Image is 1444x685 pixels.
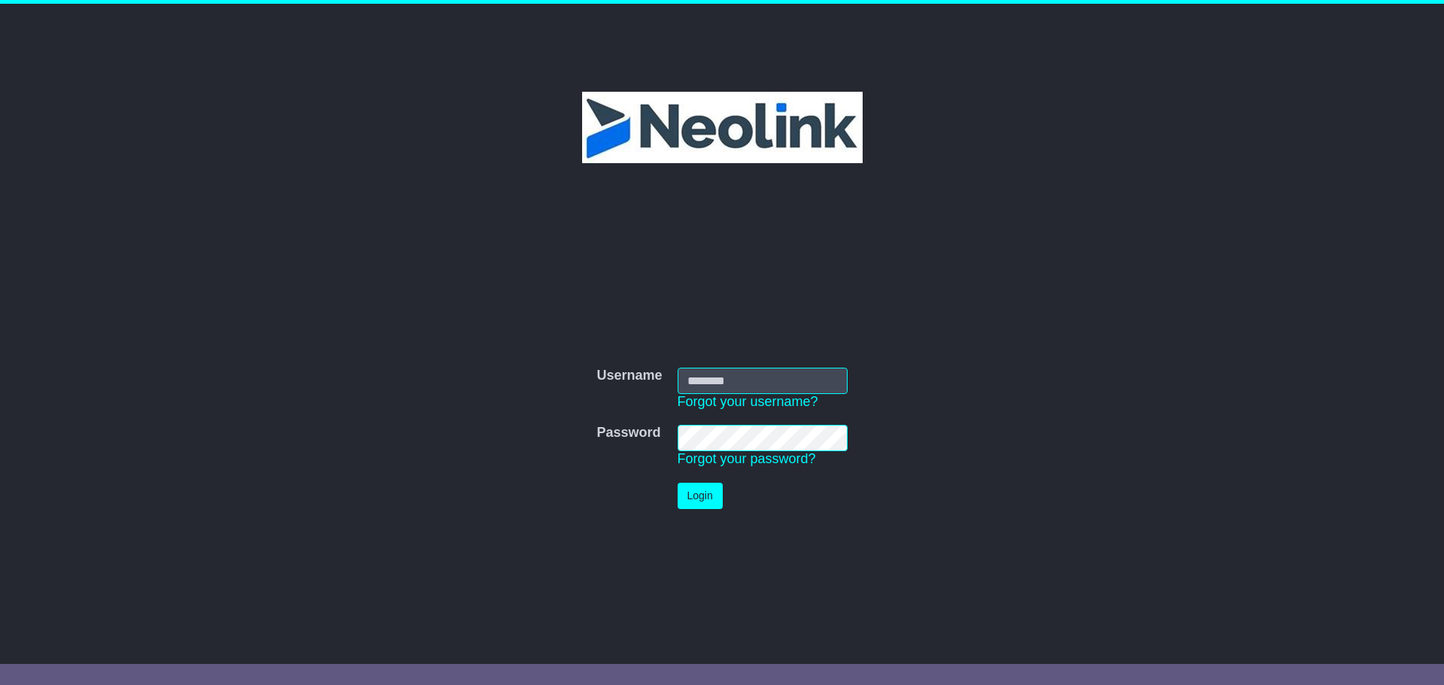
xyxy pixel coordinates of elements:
[596,368,662,384] label: Username
[678,483,723,509] button: Login
[596,425,660,441] label: Password
[678,394,818,409] a: Forgot your username?
[678,451,816,466] a: Forgot your password?
[582,92,863,163] img: Neolink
